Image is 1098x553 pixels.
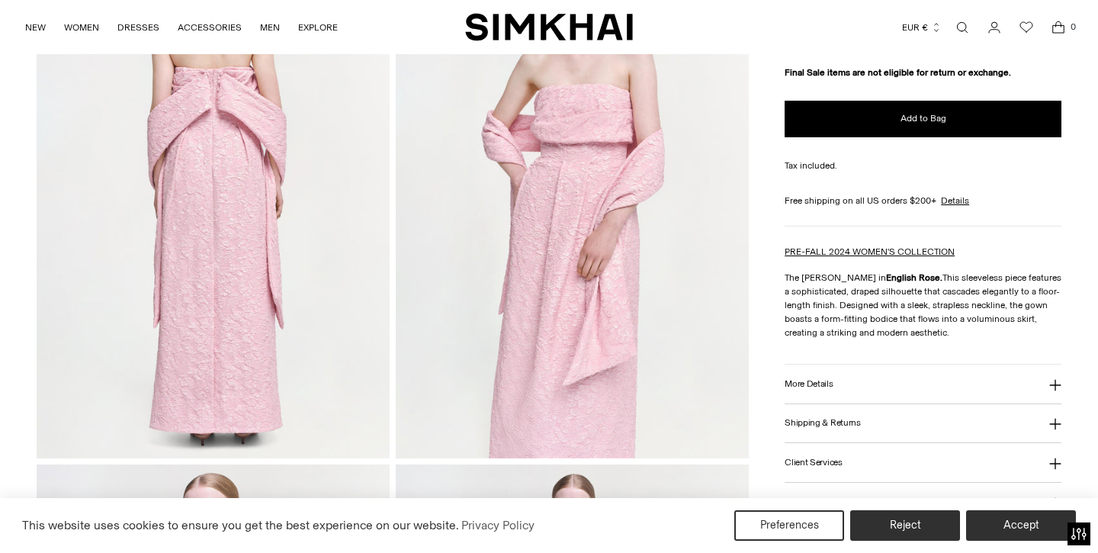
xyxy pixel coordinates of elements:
[785,271,1061,339] p: The [PERSON_NAME] in This sleeveless piece features a sophisticated, draped silhouette that casca...
[785,379,833,389] h3: More Details
[785,458,843,468] h3: Client Services
[785,246,955,257] a: PRE-FALL 2024 WOMEN'S COLLECTION
[850,510,960,541] button: Reject
[260,11,280,44] a: MEN
[459,514,537,537] a: Privacy Policy (opens in a new tab)
[1066,20,1080,34] span: 0
[785,194,1061,207] div: Free shipping on all US orders $200+
[734,510,844,541] button: Preferences
[901,112,946,125] span: Add to Bag
[25,11,46,44] a: NEW
[886,272,942,283] strong: English Rose.
[1043,12,1074,43] a: Open cart modal
[1011,12,1042,43] a: Wishlist
[785,483,1061,522] button: About [PERSON_NAME]
[785,159,1061,172] div: Tax included.
[298,11,338,44] a: EXPLORE
[465,12,633,42] a: SIMKHAI
[785,443,1061,482] button: Client Services
[947,12,978,43] a: Open search modal
[941,194,969,207] a: Details
[979,12,1010,43] a: Go to the account page
[966,510,1076,541] button: Accept
[785,418,861,428] h3: Shipping & Returns
[785,365,1061,403] button: More Details
[785,67,1011,78] strong: Final Sale items are not eligible for return or exchange.
[785,101,1061,137] button: Add to Bag
[117,11,159,44] a: DRESSES
[64,11,99,44] a: WOMEN
[178,11,242,44] a: ACCESSORIES
[902,11,942,44] button: EUR €
[22,518,459,532] span: This website uses cookies to ensure you get the best experience on our website.
[785,497,882,507] h3: About [PERSON_NAME]
[785,404,1061,443] button: Shipping & Returns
